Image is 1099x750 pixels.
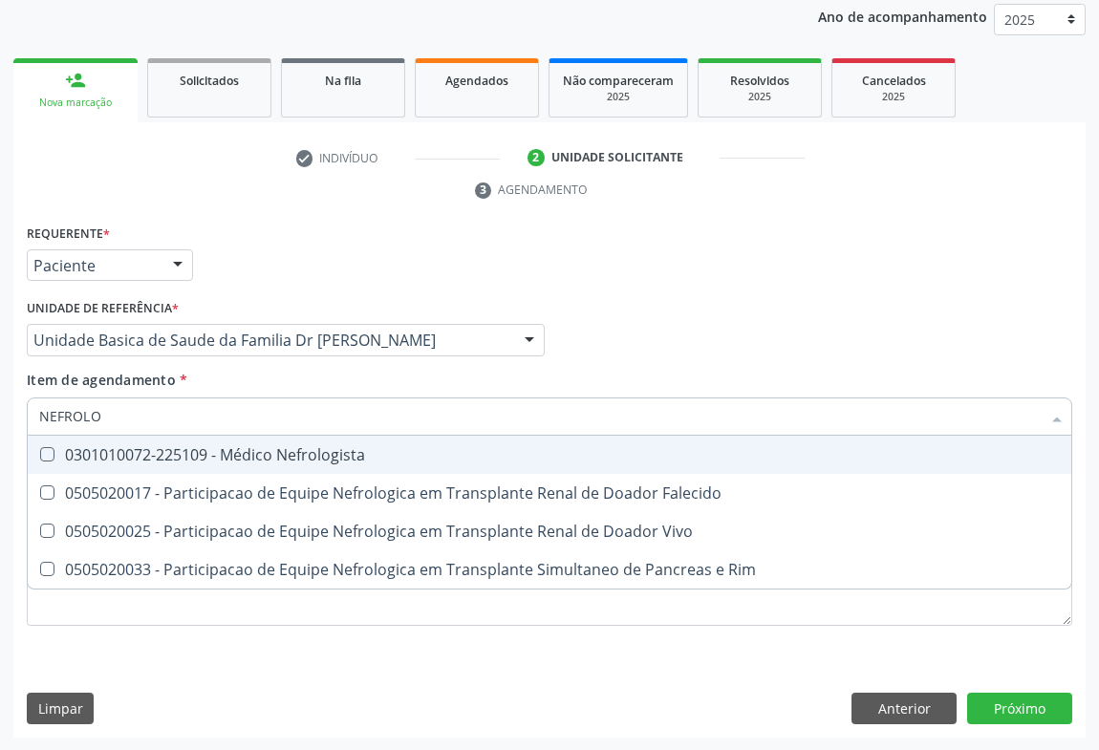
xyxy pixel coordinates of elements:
div: person_add [65,70,86,91]
span: Paciente [33,256,154,275]
div: 2025 [846,90,941,104]
div: Nova marcação [27,96,124,110]
div: 0505020017 - Participacao de Equipe Nefrologica em Transplante Renal de Doador Falecido [39,485,1060,501]
div: Unidade solicitante [551,149,683,166]
label: Unidade de referência [27,294,179,324]
span: Solicitados [180,73,239,89]
span: Resolvidos [730,73,789,89]
input: Buscar por procedimentos [39,397,1041,436]
span: Na fila [325,73,361,89]
div: 0505020033 - Participacao de Equipe Nefrologica em Transplante Simultaneo de Pancreas e Rim [39,562,1060,577]
div: 2025 [712,90,808,104]
div: 2025 [563,90,674,104]
div: 0301010072-225109 - Médico Nefrologista [39,447,1060,462]
button: Próximo [967,693,1072,725]
span: Não compareceram [563,73,674,89]
span: Unidade Basica de Saude da Familia Dr [PERSON_NAME] [33,331,506,350]
button: Anterior [851,693,957,725]
span: Item de agendamento [27,371,176,389]
p: Ano de acompanhamento [818,4,987,28]
span: Cancelados [862,73,926,89]
span: Agendados [445,73,508,89]
label: Requerente [27,220,110,249]
div: 2 [528,149,545,166]
div: 0505020025 - Participacao de Equipe Nefrologica em Transplante Renal de Doador Vivo [39,524,1060,539]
